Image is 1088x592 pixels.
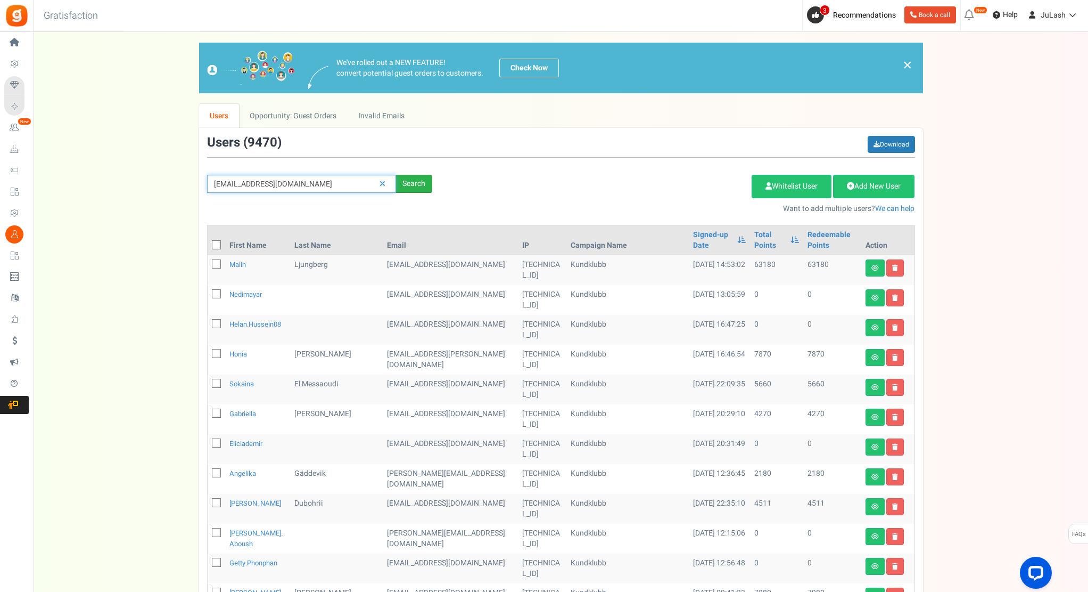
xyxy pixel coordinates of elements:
p: We've rolled out a NEW FEATURE! convert potential guest orders to customers. [336,58,483,79]
i: Delete user [892,354,898,361]
a: eliciademir [229,439,262,449]
a: We can help [875,203,914,214]
td: 4270 [803,404,861,434]
a: Malin [229,259,246,270]
td: 0 [750,315,803,345]
i: View details [871,474,879,480]
th: Last Name [290,225,383,255]
a: getty.phonphan [229,558,277,568]
td: customer [383,345,518,375]
a: Add New User [833,175,914,198]
i: Delete user [892,444,898,450]
td: [TECHNICAL_ID] [518,464,567,494]
td: 2180 [750,464,803,494]
td: 4511 [750,494,803,524]
i: View details [871,563,879,570]
th: Campaign Name [566,225,689,255]
td: [TECHNICAL_ID] [518,255,567,285]
h3: Gratisfaction [32,5,110,27]
td: Ljungberg [290,255,383,285]
td: [TECHNICAL_ID] [518,404,567,434]
a: 3 Recommendations [807,6,900,23]
i: Delete user [892,265,898,271]
td: [PERSON_NAME] [290,404,383,434]
td: Kundklubb [566,464,689,494]
td: Kundklubb [566,345,689,375]
input: Search by email or name [207,175,396,193]
td: 0 [803,315,861,345]
td: 5660 [750,375,803,404]
td: 0 [750,524,803,554]
p: Want to add multiple users? [448,204,915,214]
span: 9470 [248,133,277,152]
i: View details [871,504,879,510]
a: Total Points [754,230,785,251]
td: [TECHNICAL_ID] [518,375,567,404]
td: Kundklubb [566,315,689,345]
em: New [974,6,987,14]
td: Kundklubb [566,524,689,554]
td: Kundklubb [566,494,689,524]
em: New [18,118,31,125]
td: 5660 [803,375,861,404]
td: Gäddevik [290,464,383,494]
td: 0 [803,524,861,554]
td: Kundklubb [566,404,689,434]
td: [DATE] 13:05:59 [689,285,750,315]
td: [TECHNICAL_ID] [518,285,567,315]
td: [DATE] 16:46:54 [689,345,750,375]
span: Recommendations [833,10,896,21]
img: Gratisfaction [5,4,29,28]
td: [DATE] 12:36:45 [689,464,750,494]
i: Delete user [892,414,898,420]
a: Honia [229,349,247,359]
td: [PERSON_NAME] [290,345,383,375]
td: [TECHNICAL_ID] [518,345,567,375]
td: [DATE] 16:47:25 [689,315,750,345]
span: FAQs [1071,524,1086,545]
i: Delete user [892,504,898,510]
div: Search [396,175,432,193]
td: customer [383,375,518,404]
h3: Users ( ) [207,136,282,150]
td: 7870 [803,345,861,375]
i: View details [871,325,879,331]
a: Help [988,6,1022,23]
td: [DATE] 12:56:48 [689,554,750,583]
th: Email [383,225,518,255]
i: View details [871,354,879,361]
td: [PERSON_NAME][EMAIL_ADDRESS][DOMAIN_NAME] [383,524,518,554]
td: Kundklubb [566,285,689,315]
a: helan.hussein08 [229,319,281,329]
td: customer [383,434,518,464]
td: 0 [750,554,803,583]
a: Book a call [904,6,956,23]
a: Check Now [499,59,559,77]
a: nedimayar [229,289,262,299]
td: Kundklubb [566,255,689,285]
td: customer [383,404,518,434]
td: Dubohrii [290,494,383,524]
td: [DATE] 20:29:10 [689,404,750,434]
span: 3 [820,5,830,15]
i: View details [871,414,879,420]
i: View details [871,295,879,301]
th: Action [861,225,914,255]
a: Download [868,136,915,153]
i: Delete user [892,474,898,480]
td: 4511 [803,494,861,524]
td: Kundklubb [566,375,689,404]
td: customer [383,494,518,524]
td: 63180 [803,255,861,285]
th: IP [518,225,567,255]
td: [DATE] 20:31:49 [689,434,750,464]
a: Users [199,104,240,128]
i: View details [871,444,879,450]
i: Delete user [892,325,898,331]
td: customer [383,554,518,583]
td: customer [383,285,518,315]
a: New [4,119,29,137]
a: [PERSON_NAME] [229,498,281,508]
td: 2180 [803,464,861,494]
